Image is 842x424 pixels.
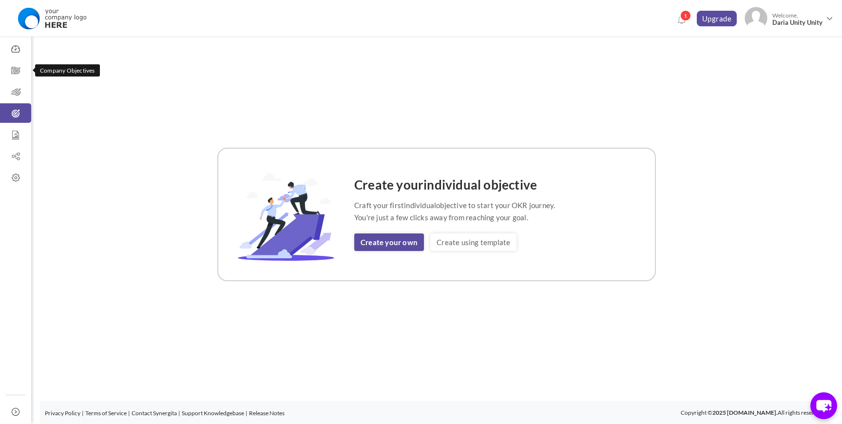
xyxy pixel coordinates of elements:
[680,10,691,21] span: 1
[430,233,517,251] a: Create using template
[249,409,285,417] a: Release Notes
[132,409,177,417] a: Contact Synergita
[354,178,555,192] h4: Create your
[35,64,100,77] div: Company Objectives
[423,177,537,193] span: individual objective
[354,199,555,224] p: Craft your first objective to start your OKR journey. You're just a few clicks away from reaching...
[45,409,80,417] a: Privacy Policy
[712,409,778,416] b: 2025 [DOMAIN_NAME].
[128,408,130,418] li: |
[228,168,344,261] img: OKR-Template-Image.svg
[767,7,825,31] span: Welcome,
[674,13,689,28] a: Notifications
[741,3,837,32] a: Photo Welcome,Daria Unity Unity
[178,408,180,418] li: |
[697,11,737,26] a: Upgrade
[82,408,84,418] li: |
[11,6,93,31] img: Logo
[404,201,436,210] span: individual
[745,7,767,30] img: Photo
[772,19,823,26] span: Daria Unity Unity
[182,409,244,417] a: Support Knowledgebase
[810,392,837,419] button: chat-button
[354,233,424,251] a: Create your own
[681,408,825,418] p: Copyright © All rights reserved.
[85,409,127,417] a: Terms of Service
[246,408,248,418] li: |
